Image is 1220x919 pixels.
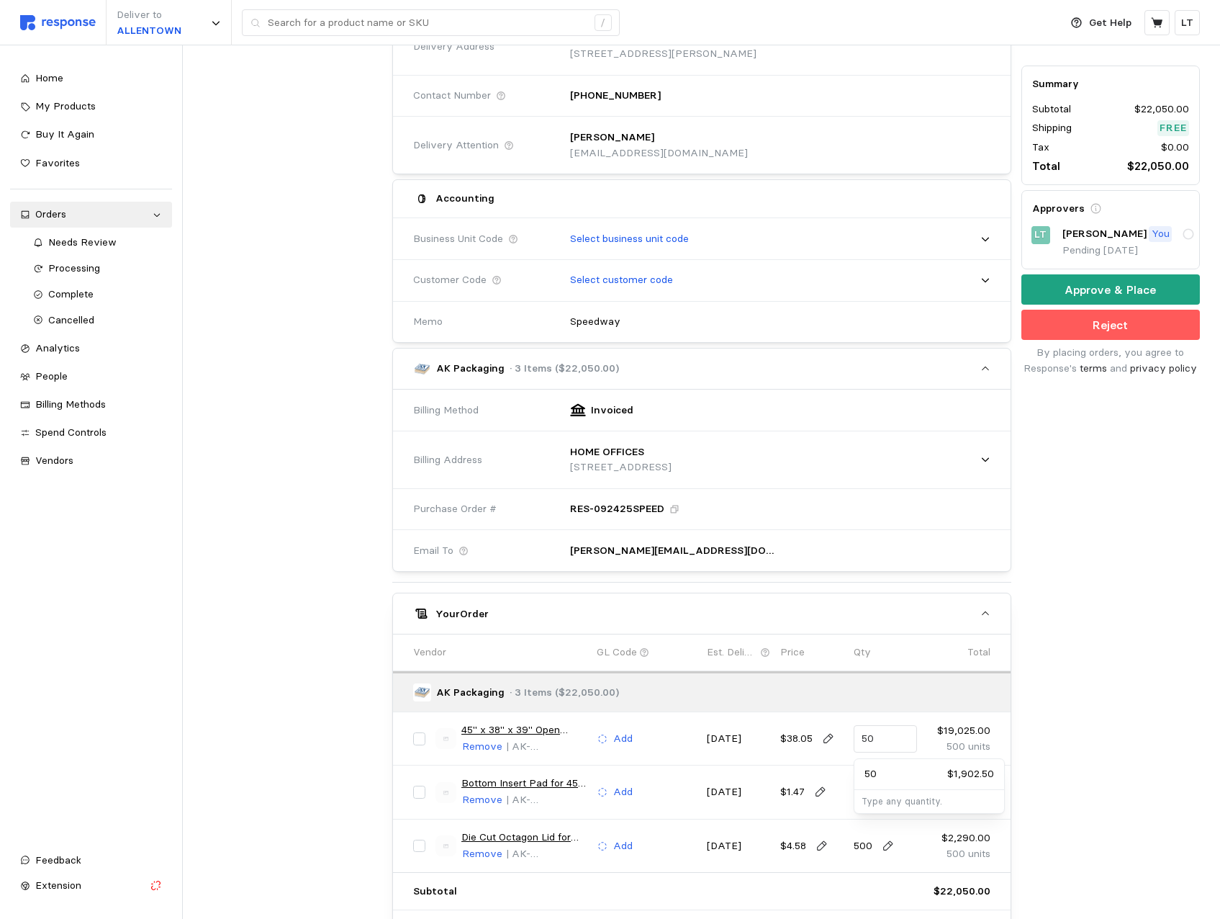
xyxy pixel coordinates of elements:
button: Remove [461,846,503,863]
p: Free [1160,121,1187,137]
span: Vendors [35,454,73,467]
a: Die Cut Octagon Lid for 45" x 38" x 39" Open Bottom Octagon [PERSON_NAME] [461,830,587,846]
p: [STREET_ADDRESS][PERSON_NAME] [570,46,756,62]
p: [STREET_ADDRESS] [570,459,672,475]
p: AK Packaging [436,685,505,701]
p: Select business unit code [570,231,689,247]
p: LT [1181,15,1193,31]
p: Reject [1093,316,1128,334]
span: | AK-453839LID [506,847,557,876]
a: People [10,364,172,390]
span: Contact Number [413,88,491,104]
a: terms [1080,362,1107,375]
p: [PERSON_NAME][EMAIL_ADDRESS][DOMAIN_NAME], [PERSON_NAME][EMAIL_ADDRESS][DOMAIN_NAME], [PERSON_NAM... [570,543,780,559]
div: AK Packaging· 3 Items ($22,050.00) [393,390,1011,571]
a: Orders [10,202,172,228]
span: My Products [35,99,96,112]
span: Purchase Order # [413,501,497,517]
a: Vendors [10,448,172,474]
p: Price [780,645,805,660]
p: [DATE] [707,784,770,800]
a: Home [10,66,172,91]
span: Memo [413,314,443,330]
p: Pending [DATE] [1062,243,1189,259]
p: Approve & Place [1065,281,1156,299]
span: Email To [413,543,453,559]
p: Vendor [413,645,446,660]
p: [PHONE_NUMBER] [570,88,661,104]
a: Complete [23,282,173,308]
p: · 3 Items ($22,050.00) [510,361,619,377]
p: Add [613,784,633,800]
span: Extension [35,879,81,892]
span: Billing Address [413,452,482,468]
p: Shipping [1032,121,1072,137]
p: $22,050.00 [1127,158,1189,176]
p: Speedway [570,314,620,330]
p: 50 [864,766,877,782]
p: [EMAIL_ADDRESS][DOMAIN_NAME] [570,145,748,161]
p: Remove [462,846,502,862]
span: Billing Method [413,403,479,418]
a: Favorites [10,151,172,176]
div: / [595,14,612,32]
input: Search for a product name or SKU [268,10,587,36]
button: Add [597,730,633,748]
p: AK Packaging [436,361,505,377]
p: Est. Delivery [707,645,758,660]
p: Add [613,838,633,854]
span: Billing Methods [35,398,106,411]
p: LT [1034,228,1047,243]
span: Delivery Address [413,39,494,55]
p: HOME OFFICES [570,444,644,460]
span: Business Unit Code [413,231,503,247]
p: 500 units [927,846,990,862]
img: svg%3e [435,835,456,856]
span: Customer Code [413,272,487,288]
a: Cancelled [23,308,173,333]
button: AK Packaging· 3 Items ($22,050.00) [393,349,1011,389]
span: Favorites [35,156,80,169]
p: Tax [1032,140,1049,156]
a: Analytics [10,336,172,362]
p: Qty [854,645,871,660]
p: Type any quantity. [862,795,996,808]
button: Remove [461,792,503,809]
p: RES-092425SPEED [570,501,664,517]
span: Spend Controls [35,426,107,439]
p: $38.05 [780,731,813,747]
p: By placing orders, you agree to Response's and [1021,346,1200,377]
button: Reject [1021,310,1200,341]
p: 500 [854,838,872,854]
p: GL Code [597,645,637,660]
span: Processing [48,261,100,274]
p: You [1152,227,1170,243]
p: Remove [462,792,502,808]
span: Delivery Attention [413,138,499,153]
img: svg%3e [435,728,456,749]
p: Invoiced [591,403,633,418]
a: Buy It Again [10,122,172,148]
p: $0.00 [1161,140,1189,156]
span: Buy It Again [35,127,94,140]
a: Billing Methods [10,392,172,418]
p: Total [1032,158,1060,176]
p: Deliver to [117,7,181,23]
span: Cancelled [48,313,94,326]
img: svg%3e [20,15,96,30]
a: My Products [10,94,172,120]
button: Add [597,784,633,801]
p: Remove [462,739,502,755]
p: ALLENTOWN [117,23,181,39]
h5: Your Order [435,606,489,622]
div: Orders [35,207,147,223]
a: privacy policy [1130,362,1197,375]
p: Subtotal [1032,102,1071,118]
button: YourOrder [393,593,1011,634]
p: Add [613,731,633,747]
a: 45" x 38" x 39" Open Bottom Octagon [PERSON_NAME] (used on a 40x48 skid) [461,722,587,738]
p: 500 units [927,739,990,755]
span: Feedback [35,853,81,866]
span: People [35,369,68,382]
p: $1.47 [780,784,805,800]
